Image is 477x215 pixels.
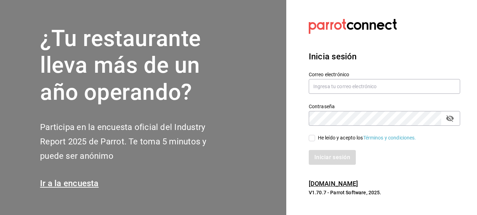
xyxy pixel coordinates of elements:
[40,120,230,163] h2: Participa en la encuesta oficial del Industry Report 2025 de Parrot. Te toma 5 minutos y puede se...
[40,178,99,188] a: Ir a la encuesta
[309,50,460,63] h3: Inicia sesión
[40,25,230,106] h1: ¿Tu restaurante lleva más de un año operando?
[309,104,460,109] label: Contraseña
[318,134,416,142] div: He leído y acepto los
[309,72,460,77] label: Correo electrónico
[444,112,456,124] button: passwordField
[309,189,460,196] p: V1.70.7 - Parrot Software, 2025.
[309,180,358,187] a: [DOMAIN_NAME]
[309,79,460,94] input: Ingresa tu correo electrónico
[363,135,416,141] a: Términos y condiciones.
